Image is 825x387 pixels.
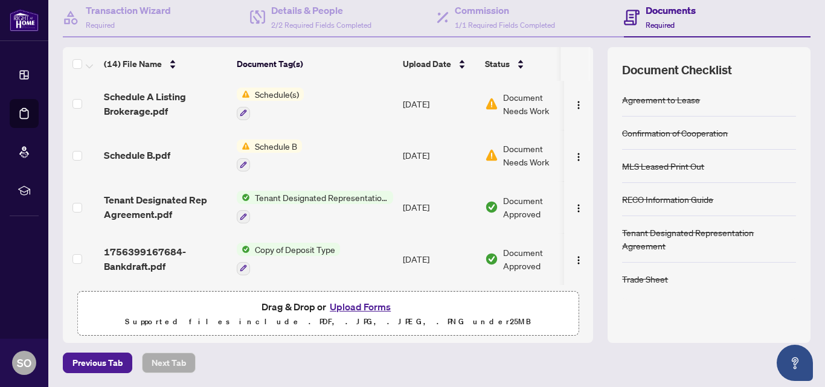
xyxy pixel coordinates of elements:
[485,200,498,214] img: Document Status
[485,149,498,162] img: Document Status
[237,191,250,204] img: Status Icon
[455,21,555,30] span: 1/1 Required Fields Completed
[569,197,588,217] button: Logo
[569,146,588,165] button: Logo
[622,62,732,78] span: Document Checklist
[485,97,498,110] img: Document Status
[104,89,227,118] span: Schedule A Listing Brokerage.pdf
[569,249,588,269] button: Logo
[250,191,393,204] span: Tenant Designated Representation Agreement
[398,181,480,233] td: [DATE]
[78,292,578,336] span: Drag & Drop orUpload FormsSupported files include .PDF, .JPG, .JPEG, .PNG under25MB
[237,88,304,120] button: Status IconSchedule(s)
[142,353,196,373] button: Next Tab
[104,245,227,273] span: 1756399167684-Bankdraft.pdf
[104,193,227,222] span: Tenant Designated Rep Agreement.pdf
[250,243,340,256] span: Copy of Deposit Type
[574,152,583,162] img: Logo
[237,139,302,172] button: Status IconSchedule B
[86,21,115,30] span: Required
[574,255,583,265] img: Logo
[777,345,813,381] button: Open asap
[622,159,704,173] div: MLS Leased Print Out
[574,100,583,110] img: Logo
[485,57,510,71] span: Status
[17,354,31,371] span: SO
[232,47,398,81] th: Document Tag(s)
[622,272,668,286] div: Trade Sheet
[403,57,451,71] span: Upload Date
[250,88,304,101] span: Schedule(s)
[455,3,555,18] h4: Commission
[485,252,498,266] img: Document Status
[237,139,250,153] img: Status Icon
[569,94,588,114] button: Logo
[398,130,480,182] td: [DATE]
[398,233,480,285] td: [DATE]
[646,3,696,18] h4: Documents
[398,78,480,130] td: [DATE]
[237,191,393,223] button: Status IconTenant Designated Representation Agreement
[398,47,480,81] th: Upload Date
[622,126,728,139] div: Confirmation of Cooperation
[262,299,394,315] span: Drag & Drop or
[646,21,675,30] span: Required
[237,88,250,101] img: Status Icon
[503,91,566,117] span: Document Needs Work
[622,193,713,206] div: RECO Information Guide
[237,243,250,256] img: Status Icon
[326,299,394,315] button: Upload Forms
[271,3,371,18] h4: Details & People
[271,21,371,30] span: 2/2 Required Fields Completed
[99,47,232,81] th: (14) File Name
[72,353,123,373] span: Previous Tab
[503,142,566,168] span: Document Needs Work
[10,9,39,31] img: logo
[104,57,162,71] span: (14) File Name
[480,47,583,81] th: Status
[86,3,171,18] h4: Transaction Wizard
[503,194,578,220] span: Document Approved
[574,203,583,213] img: Logo
[85,315,571,329] p: Supported files include .PDF, .JPG, .JPEG, .PNG under 25 MB
[503,246,578,272] span: Document Approved
[622,226,796,252] div: Tenant Designated Representation Agreement
[237,243,340,275] button: Status IconCopy of Deposit Type
[63,353,132,373] button: Previous Tab
[250,139,302,153] span: Schedule B
[622,93,700,106] div: Agreement to Lease
[104,148,170,162] span: Schedule B.pdf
